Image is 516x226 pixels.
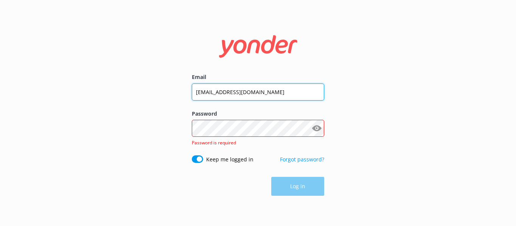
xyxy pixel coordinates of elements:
button: Show password [309,121,324,136]
a: Forgot password? [280,156,324,163]
input: user@emailaddress.com [192,84,324,101]
label: Keep me logged in [206,155,253,164]
label: Password [192,110,324,118]
label: Email [192,73,324,81]
span: Password is required [192,139,236,146]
